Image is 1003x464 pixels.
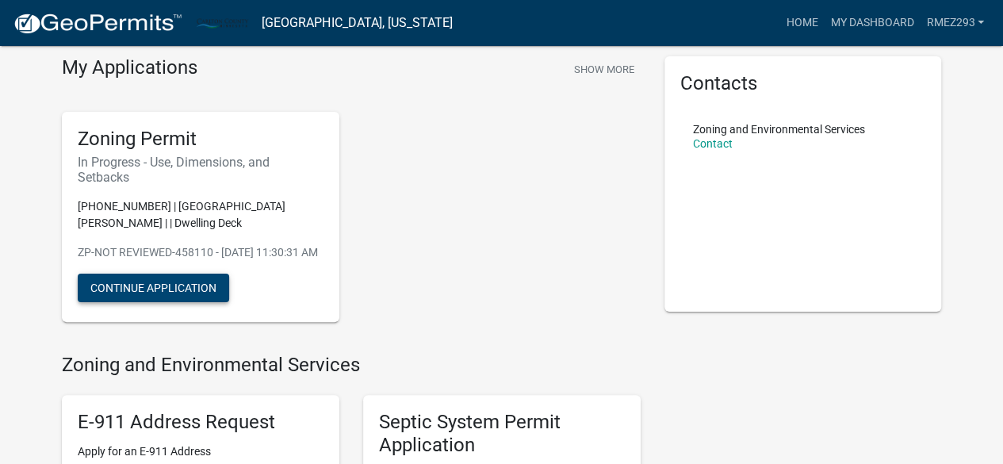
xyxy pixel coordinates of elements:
h5: E-911 Address Request [78,411,323,434]
h4: My Applications [62,56,197,80]
a: My Dashboard [824,8,920,38]
a: [GEOGRAPHIC_DATA], [US_STATE] [262,10,452,36]
p: Zoning and Environmental Services [693,124,865,135]
button: Show More [568,56,641,82]
h5: Contacts [680,72,926,95]
img: Carlton County, Minnesota [195,12,249,33]
p: ZP-NOT REVIEWED-458110 - [DATE] 11:30:31 AM [78,244,323,261]
p: Apply for an E-911 Address [78,443,323,460]
h4: Zoning and Environmental Services [62,354,641,377]
h5: Septic System Permit Application [379,411,625,457]
p: [PHONE_NUMBER] | [GEOGRAPHIC_DATA][PERSON_NAME] | | Dwelling Deck [78,198,323,232]
a: Rmez293 [920,8,990,38]
button: Continue Application [78,274,229,302]
a: Home [779,8,824,38]
h6: In Progress - Use, Dimensions, and Setbacks [78,155,323,185]
a: Contact [693,137,733,150]
h5: Zoning Permit [78,128,323,151]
